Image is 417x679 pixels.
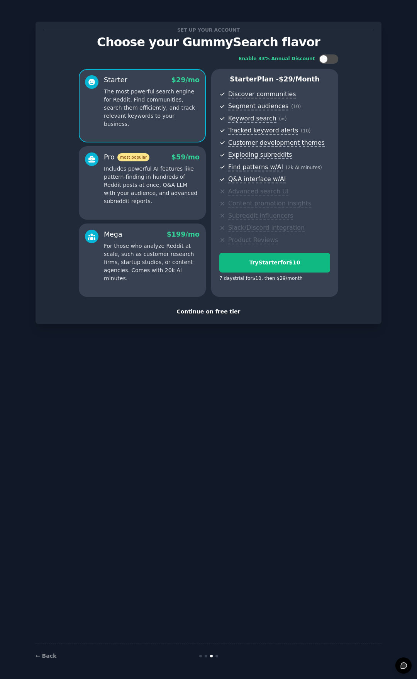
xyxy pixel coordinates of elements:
[228,236,278,244] span: Product Reviews
[220,259,330,267] div: Try Starter for $10
[228,212,293,220] span: Subreddit influencers
[228,90,296,98] span: Discover communities
[228,151,292,159] span: Exploding subreddits
[228,139,325,147] span: Customer development themes
[104,152,149,162] div: Pro
[291,104,301,109] span: ( 10 )
[171,153,200,161] span: $ 59 /mo
[228,175,286,183] span: Q&A interface w/AI
[228,102,288,110] span: Segment audiences
[228,115,276,123] span: Keyword search
[44,308,373,316] div: Continue on free tier
[104,242,200,283] p: For those who analyze Reddit at scale, such as customer research firms, startup studios, or conte...
[167,230,200,238] span: $ 199 /mo
[104,165,200,205] p: Includes powerful AI features like pattern-finding in hundreds of Reddit posts at once, Q&A LLM w...
[228,188,288,196] span: Advanced search UI
[176,26,241,34] span: Set up your account
[104,75,127,85] div: Starter
[117,153,150,161] span: most popular
[228,163,283,171] span: Find patterns w/AI
[228,127,298,135] span: Tracked keyword alerts
[228,224,305,232] span: Slack/Discord integration
[219,275,303,282] div: 7 days trial for $10 , then $ 29 /month
[104,230,122,239] div: Mega
[239,56,315,63] div: Enable 33% Annual Discount
[171,76,200,84] span: $ 29 /mo
[44,36,373,49] p: Choose your GummySearch flavor
[279,116,287,122] span: ( ∞ )
[36,653,56,659] a: ← Back
[286,165,322,170] span: ( 2k AI minutes )
[219,75,330,84] p: Starter Plan -
[301,128,310,134] span: ( 10 )
[228,200,311,208] span: Content promotion insights
[219,253,330,273] button: TryStarterfor$10
[104,88,200,128] p: The most powerful search engine for Reddit. Find communities, search them efficiently, and track ...
[279,75,320,83] span: $ 29 /month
